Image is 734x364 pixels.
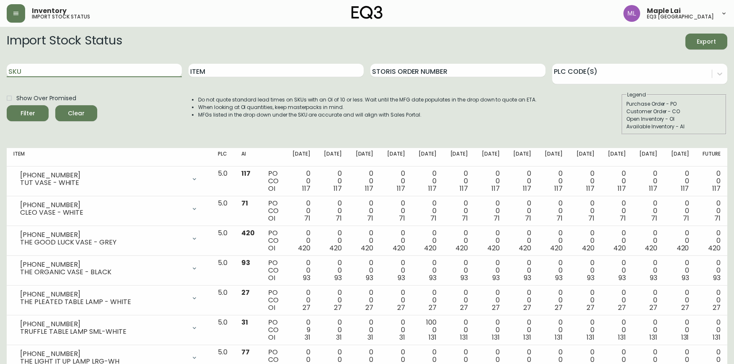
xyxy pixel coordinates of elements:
span: 117 [491,184,500,193]
span: 27 [681,303,689,312]
span: 420 [613,243,626,253]
span: OI [268,243,275,253]
span: 117 [712,184,721,193]
div: 0 0 [702,259,721,282]
button: Filter [7,105,49,121]
span: 93 [587,273,594,283]
div: 0 0 [702,200,721,222]
div: [PHONE_NUMBER] [20,350,186,358]
div: 0 0 [355,289,373,312]
span: 27 [713,303,721,312]
span: 27 [460,303,468,312]
div: 0 0 [292,200,310,222]
th: [DATE] [569,148,601,166]
div: 0 0 [450,170,468,192]
th: [DATE] [285,148,317,166]
th: [DATE] [317,148,349,166]
span: 420 [241,228,255,238]
th: [DATE] [538,148,569,166]
span: 131 [618,333,626,342]
div: 0 0 [324,289,342,312]
span: 131 [713,333,721,342]
img: 61e28cffcf8cc9f4e300d877dd684943 [623,5,640,22]
div: [PHONE_NUMBER]THE ORGANIC VASE - BLACK [13,259,204,278]
span: 117 [554,184,563,193]
div: 0 0 [671,319,689,341]
span: 93 [398,273,405,283]
div: 0 0 [324,259,342,282]
div: 0 0 [419,259,437,282]
div: 0 0 [419,229,437,252]
h5: eq3 [GEOGRAPHIC_DATA] [647,14,714,19]
span: 27 [397,303,405,312]
span: 117 [586,184,594,193]
span: OI [268,273,275,283]
th: [DATE] [633,148,664,166]
span: 117 [302,184,310,193]
div: 0 0 [576,170,594,192]
span: 131 [681,333,689,342]
div: CLEO VASE - WHITE [20,209,186,216]
td: 5.0 [211,286,234,315]
th: Future [695,148,727,166]
span: 93 [429,273,437,283]
div: [PHONE_NUMBER]THE GOOD LUCK VASE - GREY [13,229,204,248]
span: 71 [462,213,468,223]
span: 93 [303,273,310,283]
span: 131 [492,333,500,342]
span: 131 [587,333,594,342]
div: 0 9 [292,319,310,341]
span: 27 [618,303,626,312]
div: 0 0 [545,259,563,282]
span: 31 [336,333,342,342]
li: MFGs listed in the drop down under the SKU are accurate and will align with Sales Portal. [198,111,537,119]
span: 117 [618,184,626,193]
span: 131 [523,333,531,342]
div: 0 0 [324,319,342,341]
li: Do not quote standard lead times on SKUs with an OI of 10 or less. Wait until the MFG date popula... [198,96,537,104]
span: 117 [649,184,657,193]
div: [PHONE_NUMBER] [20,291,186,298]
div: 0 0 [481,229,499,252]
div: Open Inventory - OI [626,115,722,123]
div: [PHONE_NUMBER]TUT VASE - WHITE [13,170,204,188]
span: 71 [367,213,373,223]
div: Purchase Order - PO [626,100,722,108]
th: [DATE] [412,148,443,166]
span: 71 [494,213,500,223]
div: [PHONE_NUMBER] [20,201,186,209]
div: 0 0 [355,170,373,192]
span: 131 [649,333,657,342]
div: 0 0 [355,319,373,341]
div: 0 0 [324,170,342,192]
span: 117 [523,184,531,193]
span: 71 [525,213,531,223]
span: 27 [241,288,250,297]
div: 0 0 [450,229,468,252]
th: [DATE] [664,148,695,166]
span: 420 [645,243,657,253]
span: 71 [651,213,657,223]
span: 420 [424,243,437,253]
span: 31 [399,333,405,342]
div: 0 0 [513,319,531,341]
div: 0 0 [292,259,310,282]
div: TRUFFLE TABLE LAMP SML-WHITE [20,328,186,335]
div: 0 0 [671,200,689,222]
div: 0 0 [387,259,405,282]
span: Clear [62,108,90,119]
div: 0 0 [292,170,310,192]
span: 420 [550,243,563,253]
div: THE ORGANIC VASE - BLACK [20,268,186,276]
div: 0 0 [545,289,563,312]
span: 27 [429,303,437,312]
span: Export [692,36,721,47]
span: OI [268,213,275,223]
span: 117 [397,184,405,193]
span: 27 [587,303,594,312]
div: 0 0 [671,170,689,192]
div: 0 0 [324,229,342,252]
h5: import stock status [32,14,90,19]
span: 93 [492,273,500,283]
span: 420 [361,243,373,253]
